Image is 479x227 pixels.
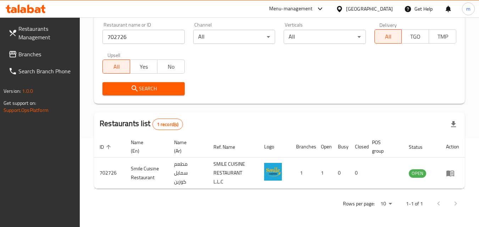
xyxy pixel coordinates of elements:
span: 1 record(s) [153,121,183,128]
td: 1 [315,158,332,189]
span: Search Branch Phone [18,67,74,75]
th: Logo [258,136,290,158]
span: m [466,5,470,13]
span: Status [409,143,432,151]
a: Search Branch Phone [3,63,80,80]
button: All [374,29,402,44]
span: 1.0.0 [22,86,33,96]
span: Name (Ar) [174,138,199,155]
span: No [160,62,182,72]
label: Delivery [379,22,397,27]
th: Action [440,136,465,158]
td: مطعم سمايل كوزين [168,158,208,189]
span: All [378,32,399,42]
span: POS group [372,138,395,155]
div: All [193,30,275,44]
p: 1-1 of 1 [406,199,423,208]
button: No [157,59,185,74]
table: enhanced table [94,136,465,189]
img: Smile Cuisine Restaurant [264,163,282,181]
button: TMP [429,29,456,44]
div: Menu-management [269,5,313,13]
span: Search [108,84,179,93]
div: Rows per page: [378,199,395,209]
th: Busy [332,136,349,158]
td: SMILE CUISINE RESTAURANT L.L.C [208,158,258,189]
span: Branches [18,50,74,58]
span: Ref. Name [213,143,244,151]
span: ID [100,143,113,151]
td: 0 [349,158,366,189]
p: Rows per page: [343,199,375,208]
td: 702726 [94,158,125,189]
span: Get support on: [4,98,36,108]
input: Search for restaurant name or ID.. [102,30,184,44]
div: [GEOGRAPHIC_DATA] [346,5,393,13]
button: Search [102,82,184,95]
th: Closed [349,136,366,158]
a: Restaurants Management [3,20,80,46]
span: TGO [405,32,426,42]
button: All [102,59,130,74]
span: Yes [133,62,155,72]
td: 0 [332,158,349,189]
div: All [284,30,366,44]
span: OPEN [409,169,426,177]
td: 1 [290,158,315,189]
th: Branches [290,136,315,158]
span: All [106,62,127,72]
a: Support.OpsPlatform [4,106,49,115]
span: Version: [4,86,21,96]
div: Total records count [152,119,183,130]
span: TMP [432,32,453,42]
span: Name (En) [131,138,160,155]
button: TGO [401,29,429,44]
td: Smile Cuisine Restaurant [125,158,168,189]
button: Yes [130,59,157,74]
h2: Restaurants list [100,118,183,130]
div: Menu [446,169,459,177]
a: Branches [3,46,80,63]
label: Upsell [107,52,121,57]
span: Restaurants Management [18,24,74,41]
th: Open [315,136,332,158]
